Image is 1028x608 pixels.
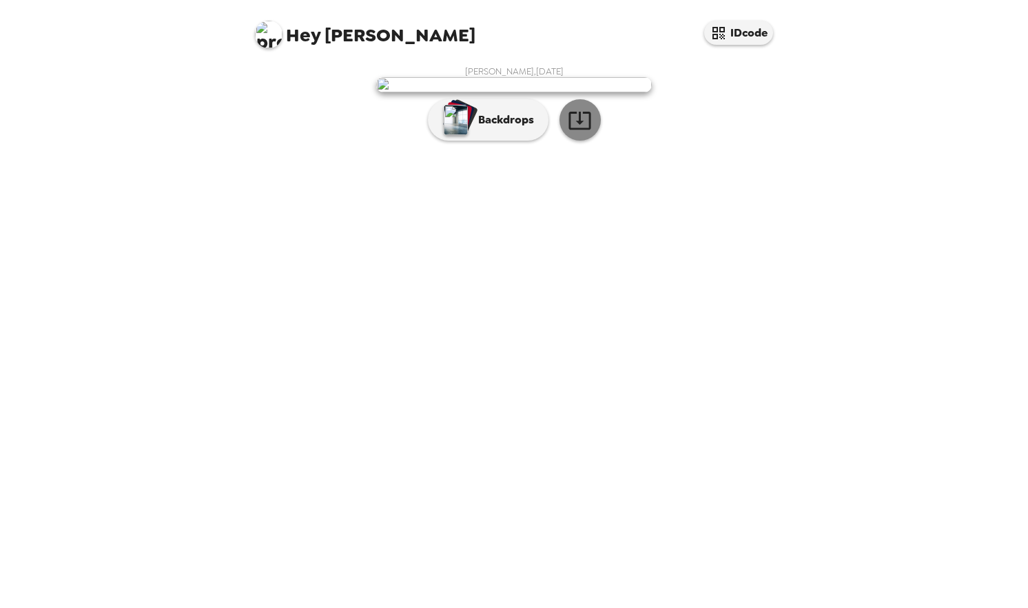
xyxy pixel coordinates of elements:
[376,77,652,92] img: user
[465,65,564,77] span: [PERSON_NAME] , [DATE]
[428,99,548,141] button: Backdrops
[286,23,320,48] span: Hey
[255,14,475,45] span: [PERSON_NAME]
[704,21,773,45] button: IDcode
[255,21,282,48] img: profile pic
[471,112,534,128] p: Backdrops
